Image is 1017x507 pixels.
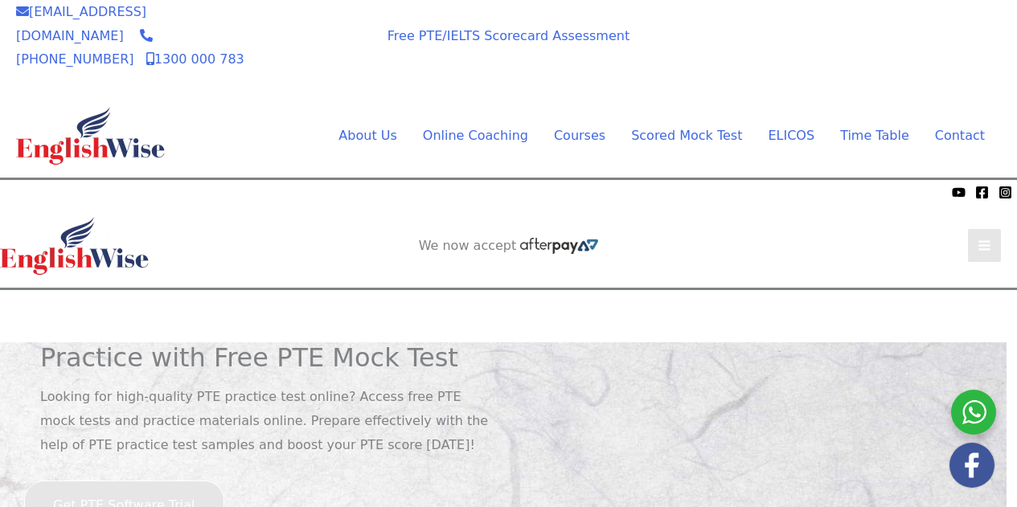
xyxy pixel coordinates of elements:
[840,128,909,143] span: Time Table
[949,443,994,488] img: white-facebook.png
[631,128,742,143] span: Scored Mock Test
[16,107,165,165] img: cropped-ew-logo
[368,290,650,342] aside: Header Widget 1
[16,4,146,43] a: [EMAIL_ADDRESS][DOMAIN_NAME]
[736,34,985,66] a: AI SCORED PTE SOFTWARE REGISTER FOR FREE SOFTWARE TRIAL
[411,238,607,255] aside: Header Widget 2
[520,238,598,254] img: Afterpay-Logo
[338,128,396,143] span: About Us
[975,186,989,199] a: Facebook
[827,124,922,148] a: Time TableMenu Toggle
[40,342,497,373] h1: Practice with Free PTE Mock Test
[8,184,93,200] span: We now accept
[385,303,634,335] a: AI SCORED PTE SOFTWARE REGISTER FOR FREE SOFTWARE TRIAL
[292,59,336,67] img: Afterpay-Logo
[952,186,966,199] a: YouTube
[326,124,409,148] a: About UsMenu Toggle
[999,186,1012,199] a: Instagram
[922,124,985,148] a: Contact
[419,238,517,254] span: We now accept
[388,28,629,43] a: Free PTE/IELTS Scorecard Assessment
[755,124,827,148] a: ELICOS
[146,51,244,67] a: 1300 000 783
[768,128,814,143] span: ELICOS
[541,124,618,148] a: CoursesMenu Toggle
[935,128,985,143] span: Contact
[280,23,347,55] span: We now accept
[423,128,528,143] span: Online Coaching
[554,128,605,143] span: Courses
[40,385,497,456] p: Looking for high-quality PTE practice test online? Access free PTE mock tests and practice materi...
[300,124,985,148] nav: Site Navigation: Main Menu
[618,124,755,148] a: Scored Mock TestMenu Toggle
[720,21,1001,73] aside: Header Widget 1
[410,124,541,148] a: Online CoachingMenu Toggle
[97,188,141,197] img: Afterpay-Logo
